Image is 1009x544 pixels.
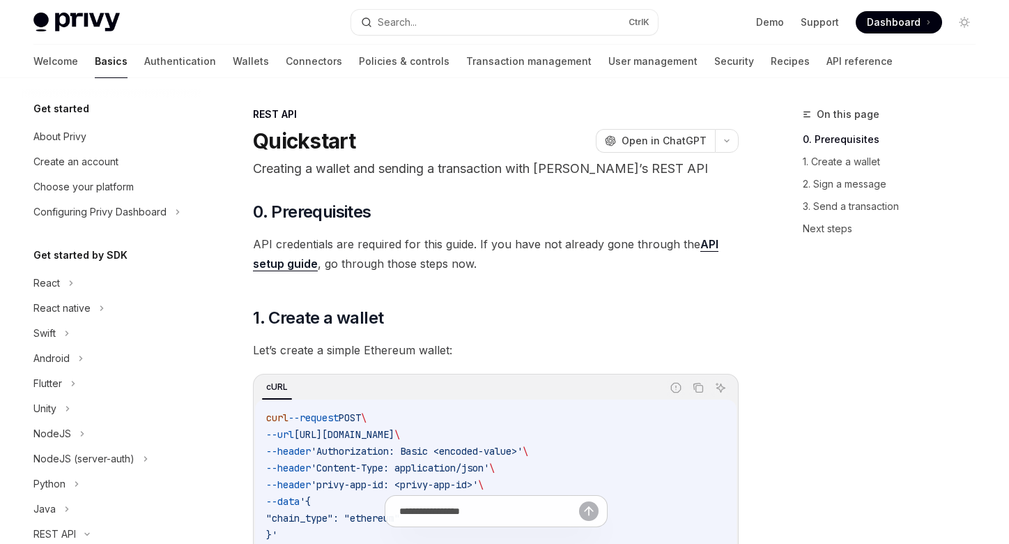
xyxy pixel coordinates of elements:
span: --header [266,462,311,474]
button: Search...CtrlK [351,10,658,35]
a: Demo [756,15,784,29]
span: Let’s create a simple Ethereum wallet: [253,340,739,360]
div: Create an account [33,153,118,170]
a: Connectors [286,45,342,78]
div: React [33,275,60,292]
div: Choose your platform [33,179,134,195]
span: --header [266,478,311,491]
span: \ [523,445,528,458]
div: Unity [33,400,56,417]
div: Search... [378,14,417,31]
a: API reference [826,45,893,78]
span: --header [266,445,311,458]
div: REST API [33,526,76,543]
span: 0. Prerequisites [253,201,371,223]
h5: Get started [33,100,89,117]
a: About Privy [22,124,201,149]
div: Java [33,501,56,517]
button: Report incorrect code [667,379,685,397]
div: REST API [253,107,739,121]
a: Create an account [22,149,201,174]
span: curl [266,411,288,424]
a: 0. Prerequisites [803,128,987,151]
div: Android [33,350,70,367]
div: Configuring Privy Dashboard [33,204,167,220]
a: Choose your platform [22,174,201,199]
span: Ctrl K [629,17,649,28]
span: \ [394,428,400,441]
h5: Get started by SDK [33,247,128,264]
span: \ [478,478,484,491]
span: 'privy-app-id: <privy-app-id>' [311,478,478,491]
span: \ [489,462,495,474]
button: Ask AI [711,379,730,397]
span: On this page [817,106,879,123]
a: 1. Create a wallet [803,151,987,173]
button: Open in ChatGPT [596,129,715,153]
a: Transaction management [466,45,592,78]
a: Dashboard [856,11,942,33]
div: cURL [262,379,292,395]
span: Dashboard [867,15,921,29]
span: \ [361,411,367,424]
a: Next steps [803,218,987,240]
a: 3. Send a transaction [803,195,987,218]
div: Python [33,476,66,492]
a: Basics [95,45,128,78]
div: NodeJS (server-auth) [33,451,134,467]
a: Policies & controls [359,45,449,78]
a: 2. Sign a message [803,173,987,195]
span: 'Content-Type: application/json' [311,462,489,474]
div: Swift [33,325,56,342]
button: Copy the contents from the code block [689,379,707,397]
button: Send message [579,501,599,521]
h1: Quickstart [253,128,356,153]
span: --url [266,428,294,441]
div: NodeJS [33,425,71,442]
span: POST [339,411,361,424]
span: [URL][DOMAIN_NAME] [294,428,394,441]
div: About Privy [33,128,86,145]
a: Welcome [33,45,78,78]
a: Authentication [144,45,216,78]
img: light logo [33,13,120,32]
span: Open in ChatGPT [622,134,707,148]
p: Creating a wallet and sending a transaction with [PERSON_NAME]’s REST API [253,159,739,179]
a: Support [801,15,839,29]
span: 'Authorization: Basic <encoded-value>' [311,445,523,458]
a: User management [608,45,698,78]
span: 1. Create a wallet [253,307,383,329]
div: React native [33,300,91,317]
span: API credentials are required for this guide. If you have not already gone through the , go throug... [253,234,739,273]
a: Security [714,45,754,78]
span: --request [288,411,339,424]
a: Recipes [771,45,810,78]
button: Toggle dark mode [953,11,976,33]
div: Flutter [33,375,62,392]
a: Wallets [233,45,269,78]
